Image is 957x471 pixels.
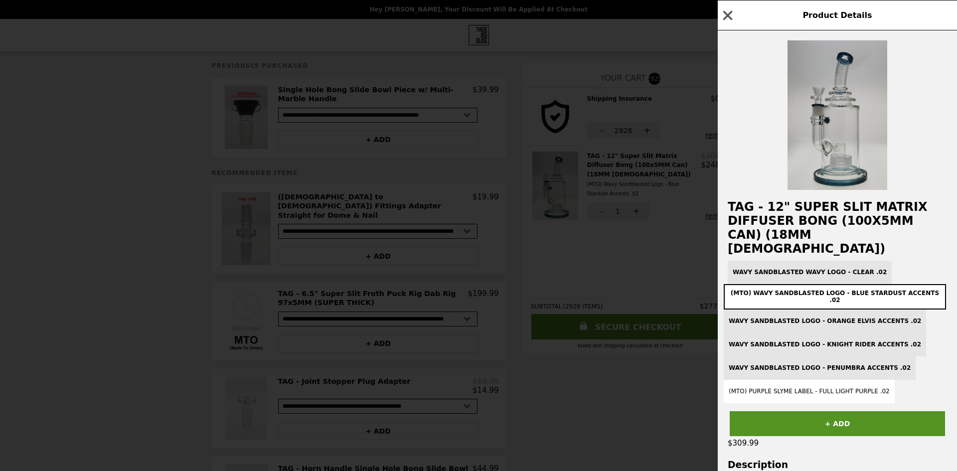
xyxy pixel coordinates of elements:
[788,40,887,190] img: (MTO) Wavy Sandblasted Logo - Blue Stardust Accents .02
[718,460,957,470] h3: Description
[730,411,945,436] button: + ADD
[718,436,957,450] div: $309.99
[724,380,895,403] button: (MTO) Purple Slyme Label - Full Light Purple .02
[802,10,872,20] span: Product Details
[718,200,957,256] h2: TAG - 12" Super Slit Matrix Diffuser Bong (100x5MM Can) (18MM [DEMOGRAPHIC_DATA])
[724,284,946,310] button: (MTO) Wavy Sandblasted Logo - Blue Stardust Accents .02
